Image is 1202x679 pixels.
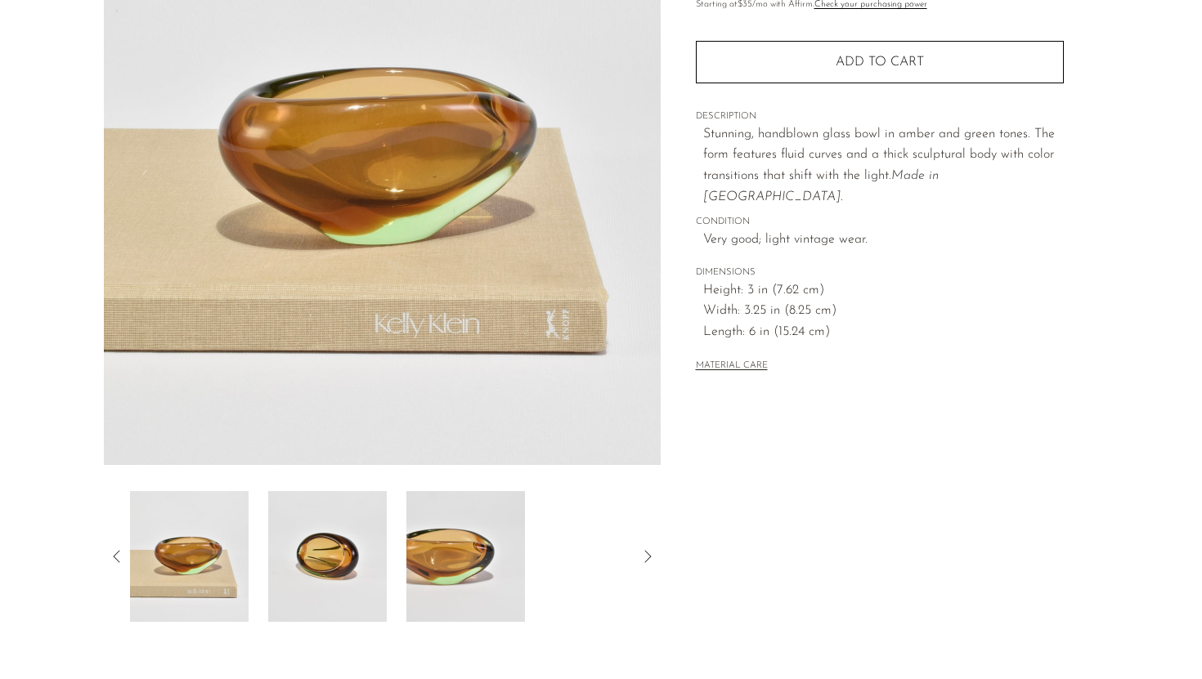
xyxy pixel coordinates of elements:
[130,491,249,622] img: Amber Glass Bowl
[406,491,525,622] img: Amber Glass Bowl
[696,266,1064,280] span: DIMENSIONS
[703,280,1064,302] span: Height: 3 in (7.62 cm)
[703,169,939,203] em: Made in [GEOGRAPHIC_DATA].
[696,360,768,373] button: MATERIAL CARE
[703,301,1064,322] span: Width: 3.25 in (8.25 cm)
[268,491,387,622] img: Amber Glass Bowl
[836,55,924,70] span: Add to cart
[703,322,1064,343] span: Length: 6 in (15.24 cm)
[696,41,1064,83] button: Add to cart
[696,109,1064,124] span: DESCRIPTION
[703,124,1064,208] p: Stunning, handblown glass bowl in amber and green tones. The form features fluid curves and a thi...
[703,230,1064,251] span: Very good; light vintage wear.
[696,215,1064,230] span: CONDITION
